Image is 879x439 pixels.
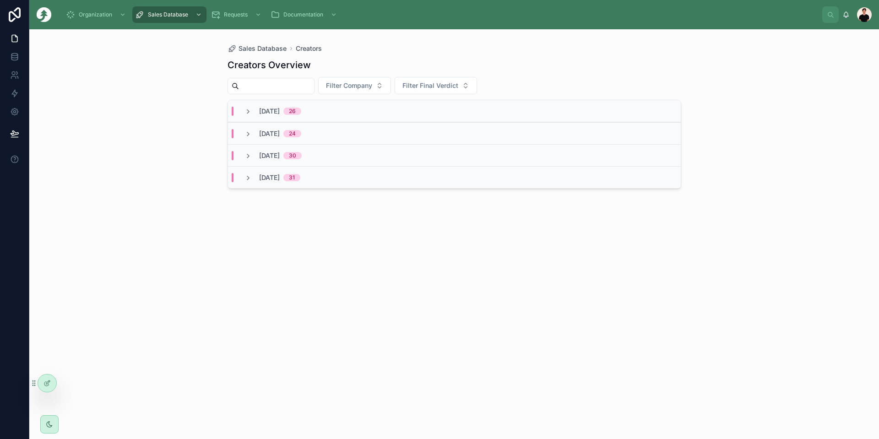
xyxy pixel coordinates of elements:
[208,6,266,23] a: Requests
[259,151,280,160] span: [DATE]
[259,129,280,138] span: [DATE]
[289,152,296,159] div: 30
[239,44,287,53] span: Sales Database
[326,81,372,90] span: Filter Company
[283,11,323,18] span: Documentation
[224,11,248,18] span: Requests
[259,173,280,182] span: [DATE]
[79,11,112,18] span: Organization
[395,77,477,94] button: Select Button
[259,107,280,116] span: [DATE]
[402,81,458,90] span: Filter Final Verdict
[63,6,130,23] a: Organization
[132,6,206,23] a: Sales Database
[148,11,188,18] span: Sales Database
[318,77,391,94] button: Select Button
[228,44,287,53] a: Sales Database
[228,59,311,71] h1: Creators Overview
[296,44,322,53] a: Creators
[268,6,342,23] a: Documentation
[37,7,51,22] img: App logo
[289,174,295,181] div: 31
[289,108,296,115] div: 26
[59,5,822,25] div: scrollable content
[289,130,296,137] div: 24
